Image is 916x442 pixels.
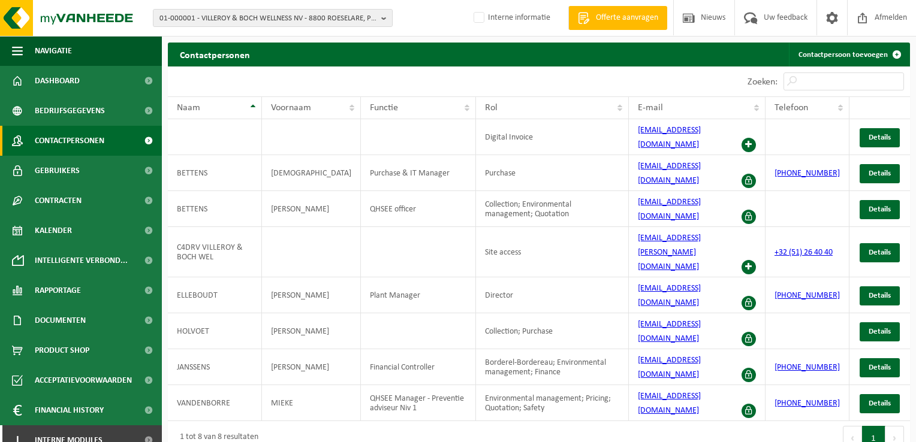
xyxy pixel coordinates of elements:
a: Details [860,243,900,262]
a: +32 (51) 26 40 40 [775,248,833,257]
td: Collection; Environmental management; Quotation [476,191,629,227]
a: [EMAIL_ADDRESS][PERSON_NAME][DOMAIN_NAME] [638,234,701,271]
a: Details [860,322,900,341]
a: [PHONE_NUMBER] [775,363,840,372]
a: [EMAIL_ADDRESS][DOMAIN_NAME] [638,198,701,221]
button: 01-000001 - VILLEROY & BOCH WELLNESS NV - 8800 ROESELARE, POPULIERSTRAAT 1 [153,9,393,27]
a: [EMAIL_ADDRESS][DOMAIN_NAME] [638,320,701,343]
td: QHSEE officer [361,191,476,227]
td: Plant Manager [361,277,476,313]
span: Navigatie [35,36,72,66]
span: Voornaam [271,103,311,113]
td: C4DRV VILLEROY & BOCH WEL [168,227,262,277]
span: E-mail [638,103,663,113]
td: Site access [476,227,629,277]
label: Zoeken: [748,77,778,87]
a: [EMAIL_ADDRESS][DOMAIN_NAME] [638,356,701,379]
td: QHSEE Manager - Preventie adviseur Niv 1 [361,385,476,421]
span: Bedrijfsgegevens [35,96,105,126]
a: Details [860,358,900,377]
a: [PHONE_NUMBER] [775,399,840,408]
a: Details [860,394,900,413]
span: Gebruikers [35,156,80,186]
h2: Contactpersonen [168,43,262,66]
span: Details [869,205,891,213]
td: ELLEBOUDT [168,277,262,313]
span: Details [869,399,891,407]
td: BETTENS [168,191,262,227]
span: Telefoon [775,103,808,113]
span: Acceptatievoorwaarden [35,365,132,395]
td: [DEMOGRAPHIC_DATA] [262,155,361,191]
a: [PHONE_NUMBER] [775,169,840,178]
td: JANSSENS [168,349,262,385]
span: Rol [485,103,498,113]
span: Details [869,292,891,299]
td: Environmental management; Pricing; Quotation; Safety [476,385,629,421]
td: BETTENS [168,155,262,191]
td: HOLVOET [168,313,262,349]
td: Purchase & IT Manager [361,155,476,191]
span: Rapportage [35,276,81,305]
a: Offerte aanvragen [568,6,667,30]
span: Details [869,364,891,371]
span: Dashboard [35,66,80,96]
span: Product Shop [35,335,89,365]
a: [EMAIL_ADDRESS][DOMAIN_NAME] [638,284,701,307]
span: Intelligente verbond... [35,246,128,276]
a: Details [860,164,900,183]
td: [PERSON_NAME] [262,349,361,385]
span: Details [869,134,891,141]
td: [PERSON_NAME] [262,277,361,313]
label: Interne informatie [471,9,550,27]
span: 01-000001 - VILLEROY & BOCH WELLNESS NV - 8800 ROESELARE, POPULIERSTRAAT 1 [159,10,376,28]
td: VANDENBORRE [168,385,262,421]
a: [EMAIL_ADDRESS][DOMAIN_NAME] [638,392,701,415]
a: Details [860,200,900,219]
a: [EMAIL_ADDRESS][DOMAIN_NAME] [638,126,701,149]
td: Financial Controller [361,349,476,385]
span: Naam [177,103,200,113]
span: Documenten [35,305,86,335]
span: Financial History [35,395,104,425]
td: Director [476,277,629,313]
td: Collection; Purchase [476,313,629,349]
td: Digital Invoice [476,119,629,155]
td: MIEKE [262,385,361,421]
span: Contactpersonen [35,126,104,156]
span: Details [869,169,891,177]
a: [EMAIL_ADDRESS][DOMAIN_NAME] [638,162,701,185]
td: Purchase [476,155,629,191]
td: Borderel-Bordereau; Environmental management; Finance [476,349,629,385]
td: [PERSON_NAME] [262,191,361,227]
span: Offerte aanvragen [593,12,661,24]
span: Contracten [35,186,82,216]
span: Kalender [35,216,72,246]
a: Details [860,128,900,147]
span: Functie [370,103,398,113]
a: Contactpersoon toevoegen [789,43,909,66]
span: Details [869,328,891,335]
td: [PERSON_NAME] [262,313,361,349]
a: [PHONE_NUMBER] [775,291,840,300]
span: Details [869,249,891,256]
a: Details [860,286,900,305]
